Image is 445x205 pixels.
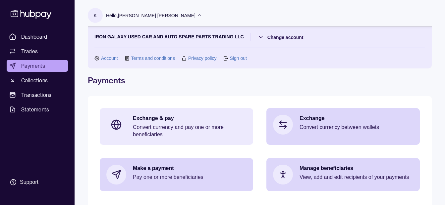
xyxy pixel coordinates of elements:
span: Change account [267,35,304,40]
p: Hello, [PERSON_NAME] [PERSON_NAME] [106,12,195,19]
h1: Payments [88,75,432,86]
p: Make a payment [133,165,247,172]
span: Collections [21,76,48,84]
p: Manage beneficiaries [300,165,413,172]
a: Dashboard [7,31,68,43]
span: Trades [21,47,38,55]
a: Statements [7,103,68,115]
p: Convert currency and pay one or more beneficiaries [133,124,247,138]
p: Convert currency between wallets [300,124,413,131]
button: Change account [257,33,304,41]
p: K [94,12,97,19]
a: Support [7,175,68,189]
a: Make a paymentPay one or more beneficiaries [100,158,253,191]
div: Support [20,179,38,186]
p: Exchange [300,115,413,122]
a: Account [101,55,118,62]
p: Pay one or more beneficiaries [133,174,247,181]
p: IRON GALAXY USED CAR AND AUTO SPARE PARTS TRADING LLC [94,33,244,41]
a: Collections [7,74,68,86]
span: Payments [21,62,45,70]
a: Sign out [230,55,247,62]
a: Privacy policy [188,55,217,62]
p: Exchange & pay [133,115,247,122]
span: Statements [21,105,49,113]
a: Terms and conditions [131,55,175,62]
a: Transactions [7,89,68,101]
a: Trades [7,45,68,57]
p: View, add and edit recipients of your payments [300,174,413,181]
a: Payments [7,60,68,72]
a: Manage beneficiariesView, add and edit recipients of your payments [266,158,420,191]
a: Exchange & payConvert currency and pay one or more beneficiaries [100,108,253,145]
span: Transactions [21,91,52,99]
span: Dashboard [21,33,47,41]
a: ExchangeConvert currency between wallets [266,108,420,141]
